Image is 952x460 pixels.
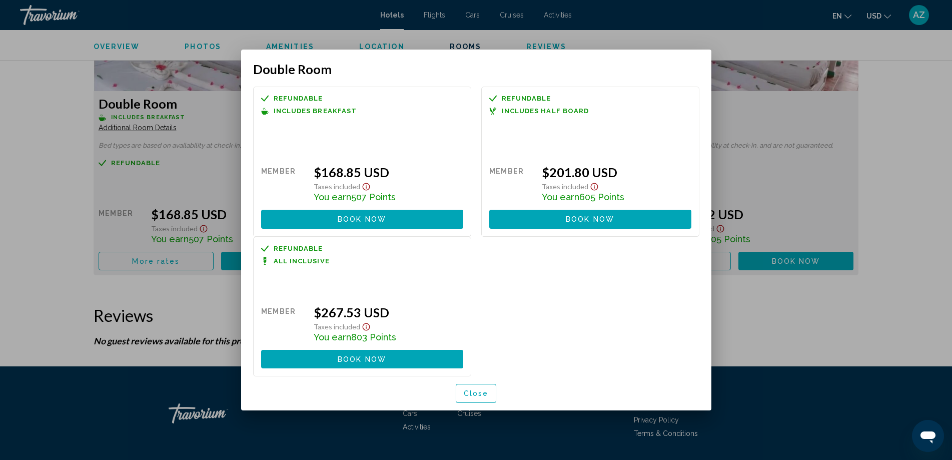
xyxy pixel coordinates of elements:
span: You earn [314,332,351,342]
iframe: Кнопка запуска окна обмена сообщениями [912,420,944,452]
span: Taxes included [542,182,588,191]
button: Show Taxes and Fees disclaimer [588,180,600,191]
a: Refundable [261,245,463,252]
span: Book now [566,216,614,224]
span: Refundable [274,95,323,102]
span: Book now [338,216,386,224]
button: Close [456,384,497,402]
a: Refundable [489,95,691,102]
div: $168.85 USD [314,165,463,180]
span: Close [464,390,489,398]
span: Includes Breakfast [274,108,357,114]
span: You earn [542,192,579,202]
span: Refundable [502,95,551,102]
span: Includes Half Board [502,108,589,114]
div: Member [261,165,306,202]
button: Book now [261,350,463,368]
span: 507 Points [351,192,396,202]
span: Taxes included [314,182,360,191]
span: 605 Points [579,192,624,202]
button: Show Taxes and Fees disclaimer [360,180,372,191]
span: All Inclusive [274,258,330,264]
button: Show Taxes and Fees disclaimer [360,320,372,331]
span: 803 Points [351,332,396,342]
span: Book now [338,355,386,363]
a: Refundable [261,95,463,102]
div: Member [489,165,534,202]
div: $267.53 USD [314,305,463,320]
h3: Double Room [253,62,699,77]
div: Member [261,305,306,342]
button: Book now [261,210,463,228]
button: Book now [489,210,691,228]
span: You earn [314,192,351,202]
div: $201.80 USD [542,165,691,180]
span: Taxes included [314,322,360,331]
span: Refundable [274,245,323,252]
